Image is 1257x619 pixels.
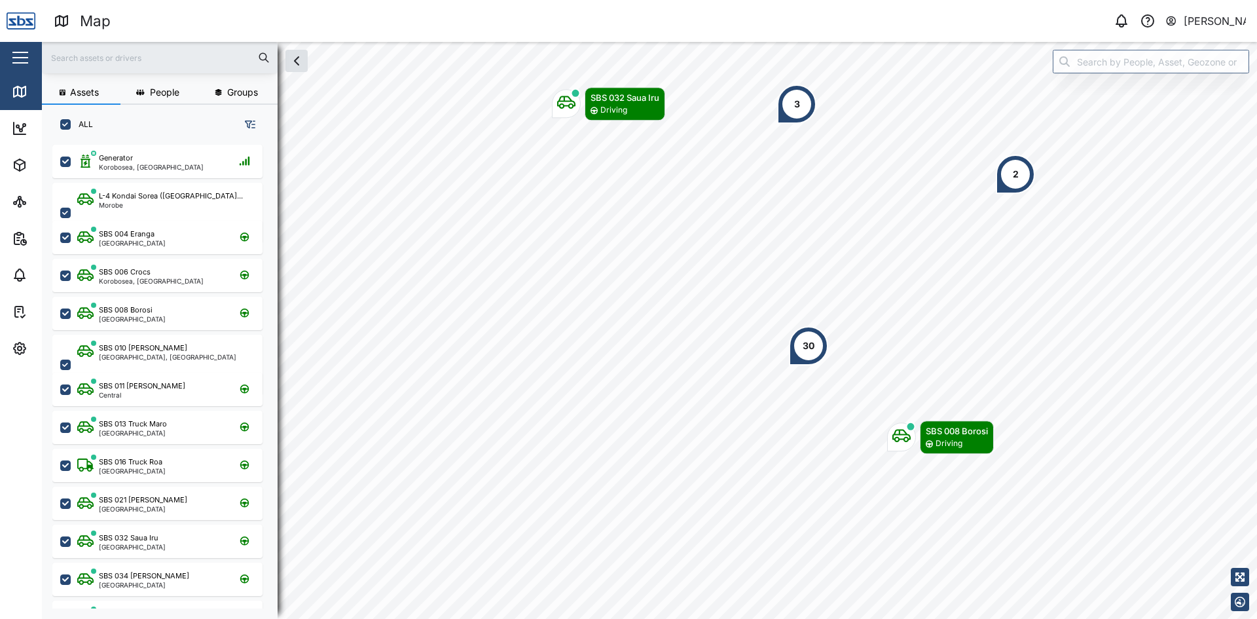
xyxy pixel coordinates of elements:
[99,278,204,284] div: Korobosea, [GEOGRAPHIC_DATA]
[99,164,204,170] div: Korobosea, [GEOGRAPHIC_DATA]
[71,119,93,130] label: ALL
[926,424,988,438] div: SBS 008 Borosi
[99,316,166,322] div: [GEOGRAPHIC_DATA]
[99,240,166,246] div: [GEOGRAPHIC_DATA]
[99,354,236,360] div: [GEOGRAPHIC_DATA], [GEOGRAPHIC_DATA]
[99,202,243,208] div: Morobe
[99,381,185,392] div: SBS 011 [PERSON_NAME]
[42,42,1257,619] canvas: Map
[99,392,185,398] div: Central
[99,506,187,512] div: [GEOGRAPHIC_DATA]
[34,121,93,136] div: Dashboard
[99,419,167,430] div: SBS 013 Truck Maro
[99,457,162,468] div: SBS 016 Truck Roa
[7,7,35,35] img: Main Logo
[52,140,277,609] div: grid
[789,326,828,366] div: Map marker
[34,158,75,172] div: Assets
[34,195,65,209] div: Sites
[794,97,800,111] div: 3
[936,438,962,450] div: Driving
[1053,50,1249,73] input: Search by People, Asset, Geozone or Place
[99,544,166,550] div: [GEOGRAPHIC_DATA]
[777,84,816,124] div: Map marker
[99,571,189,582] div: SBS 034 [PERSON_NAME]
[34,341,81,356] div: Settings
[803,339,814,353] div: 30
[34,305,70,319] div: Tasks
[552,87,665,121] div: Map marker
[99,533,158,544] div: SBS 032 Saua Iru
[99,305,153,316] div: SBS 008 Borosi
[80,10,111,33] div: Map
[99,582,189,588] div: [GEOGRAPHIC_DATA]
[50,48,270,67] input: Search assets or drivers
[1184,13,1247,29] div: [PERSON_NAME]
[99,468,166,474] div: [GEOGRAPHIC_DATA]
[99,153,133,164] div: Generator
[227,88,258,97] span: Groups
[1013,167,1019,181] div: 2
[600,104,627,117] div: Driving
[887,421,994,454] div: Map marker
[70,88,99,97] span: Assets
[99,430,167,436] div: [GEOGRAPHIC_DATA]
[99,267,151,278] div: SBS 006 Crocs
[1165,12,1247,30] button: [PERSON_NAME]
[99,191,243,202] div: L-4 Kondai Sorea ([GEOGRAPHIC_DATA]...
[99,229,155,240] div: SBS 004 Eranga
[150,88,179,97] span: People
[591,91,659,104] div: SBS 032 Saua Iru
[34,231,79,246] div: Reports
[996,155,1035,194] div: Map marker
[99,343,187,354] div: SBS 010 [PERSON_NAME]
[34,268,75,282] div: Alarms
[99,495,187,506] div: SBS 021 [PERSON_NAME]
[34,84,64,99] div: Map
